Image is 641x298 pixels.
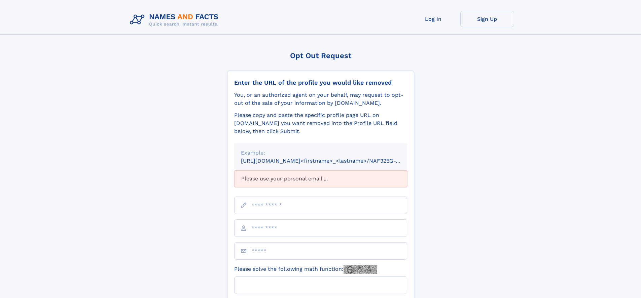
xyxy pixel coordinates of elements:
small: [URL][DOMAIN_NAME]<firstname>_<lastname>/NAF325G-xxxxxxxx [241,158,420,164]
div: Please use your personal email ... [234,170,407,187]
div: Please copy and paste the specific profile page URL on [DOMAIN_NAME] you want removed into the Pr... [234,111,407,135]
div: Example: [241,149,400,157]
img: Logo Names and Facts [127,11,224,29]
a: Sign Up [460,11,514,27]
div: Opt Out Request [227,51,414,60]
a: Log In [406,11,460,27]
div: Enter the URL of the profile you would like removed [234,79,407,86]
label: Please solve the following math function: [234,265,377,274]
div: You, or an authorized agent on your behalf, may request to opt-out of the sale of your informatio... [234,91,407,107]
